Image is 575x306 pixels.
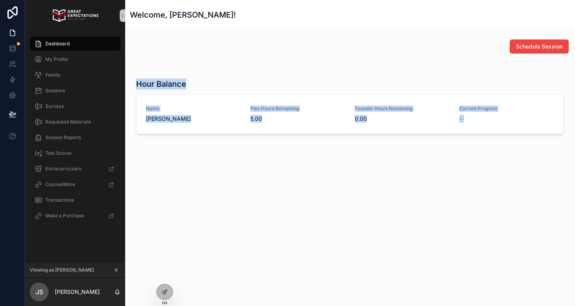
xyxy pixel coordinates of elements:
span: -- [459,115,464,123]
a: Transactions [30,193,120,207]
span: Schedule Session [516,43,562,50]
span: Name [146,106,241,112]
span: Current Program [459,106,554,112]
span: Transactions [45,197,74,203]
span: 0.00 [355,115,450,123]
span: Viewing as [PERSON_NAME] [30,267,94,273]
a: My Profile [30,52,120,66]
span: Test Scores [45,150,72,156]
span: JS [36,287,43,297]
div: scrollable content [25,31,125,233]
span: Sessions [45,88,65,94]
a: Family [30,68,120,82]
span: Requested Materials [45,119,91,125]
h1: Welcome, [PERSON_NAME]! [130,9,236,20]
span: Family [45,72,60,78]
span: [PERSON_NAME] [146,115,241,123]
a: Session Reports [30,131,120,145]
img: App logo [52,9,98,22]
span: CounselMore [45,181,75,188]
a: Sessions [30,84,120,98]
a: Make a Purchase [30,209,120,223]
span: 5.00 [250,115,345,123]
a: Surveys [30,99,120,113]
span: Extracurriculars [45,166,81,172]
a: Test Scores [30,146,120,160]
span: Flex Hours Remaining [250,106,345,112]
span: My Profile [45,56,68,63]
a: CounselMore [30,177,120,191]
span: Dashboard [45,41,70,47]
span: Founder Hours Remaining [355,106,450,112]
a: Dashboard [30,37,120,51]
span: Session Reports [45,134,81,141]
span: Make a Purchase [45,213,84,219]
a: Requested Materials [30,115,120,129]
span: Surveys [45,103,64,109]
a: Extracurriculars [30,162,120,176]
button: Schedule Session [510,39,569,54]
h1: Hour Balance [136,79,186,89]
p: [PERSON_NAME] [55,288,100,296]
